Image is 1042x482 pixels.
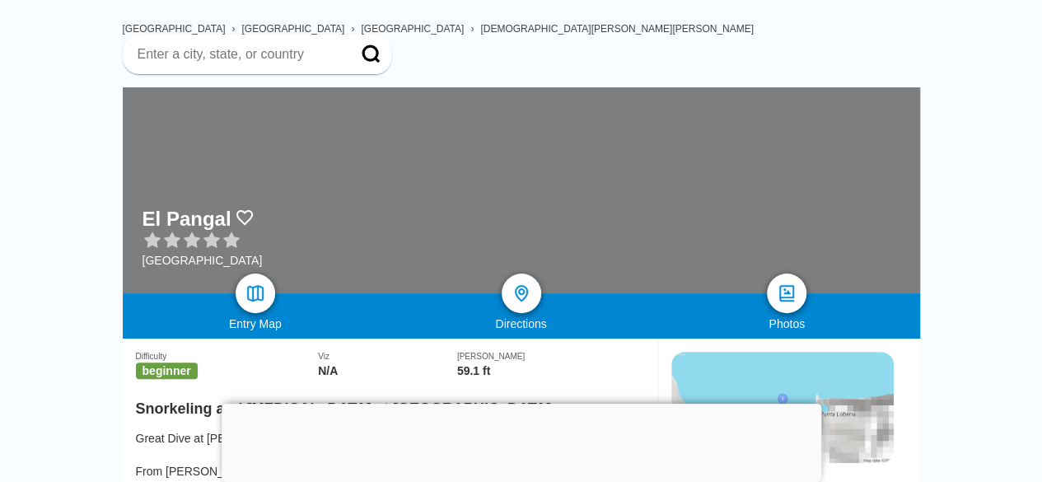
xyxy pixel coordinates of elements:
div: [GEOGRAPHIC_DATA] [143,254,263,267]
h2: Snorkeling and [MEDICAL_DATA] at [GEOGRAPHIC_DATA] [136,391,644,418]
span: › [470,23,474,35]
div: Difficulty [136,352,319,361]
input: Enter a city, state, or country [136,46,339,63]
img: photos [777,283,797,303]
div: Entry Map [123,317,389,330]
a: photos [767,274,806,313]
div: Photos [654,317,920,330]
a: [GEOGRAPHIC_DATA] [123,23,226,35]
a: map [236,274,275,313]
div: 59.1 ft [457,364,644,377]
img: staticmap [671,352,894,463]
iframe: Advertisement [222,404,821,478]
div: Directions [388,317,654,330]
h1: El Pangal [143,208,231,231]
img: map [245,283,265,303]
div: Viz [318,352,457,361]
a: [GEOGRAPHIC_DATA] [241,23,344,35]
span: › [231,23,235,35]
div: [PERSON_NAME] [457,352,644,361]
a: [GEOGRAPHIC_DATA] [361,23,464,35]
a: [DEMOGRAPHIC_DATA][PERSON_NAME][PERSON_NAME] [480,23,754,35]
span: › [351,23,354,35]
div: N/A [318,364,457,377]
img: directions [512,283,531,303]
span: beginner [136,363,198,379]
